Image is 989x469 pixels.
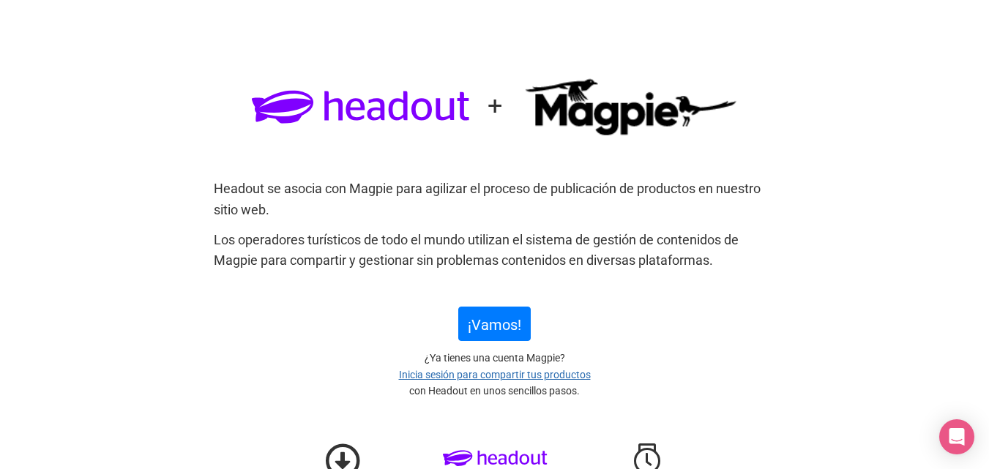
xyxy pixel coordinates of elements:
[939,419,974,454] div: Abrir Intercom Messenger
[488,91,502,121] font: +
[468,316,521,334] font: ¡Vamos!
[214,232,739,269] font: Los operadores turísticos de todo el mundo utilizan el sistema de gestión de contenidos de Magpie...
[399,369,591,380] a: Inicia sesión para compartir tus productos
[409,385,580,397] font: con Headout en unos sencillos pasos.
[214,181,761,217] font: Headout se asocia con Magpie para agilizar el proceso de publicación de productos en nuestro siti...
[520,78,739,136] img: logo-ab69f6fb50320c5b225c76a69d11143b.png
[250,70,470,143] img: icveudknkrxiikqu2nzq.svg
[425,352,565,364] font: ¿Ya tienes una cuenta Magpie?
[458,307,531,341] a: ¡Vamos!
